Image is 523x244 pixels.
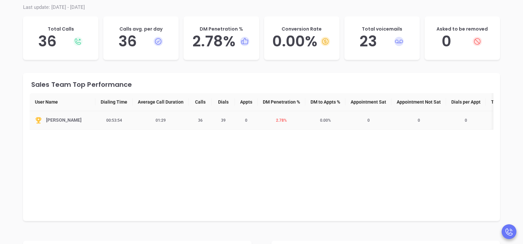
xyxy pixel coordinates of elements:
th: Appointment Not Sat [391,93,446,111]
p: Conversion Rate [271,26,333,33]
span: 0.00 % [316,118,335,123]
h5: 2.78 % [190,33,252,50]
th: Average Call Duration [133,93,189,111]
th: Dials [212,93,235,111]
h5: 0 [431,33,493,50]
th: User Name [30,93,95,111]
th: DM to Appts % [305,93,345,111]
th: DM Penetration % [258,93,305,111]
img: Top-YuorZo0z.svg [35,117,42,124]
p: Calls avg. per day [110,26,172,33]
p: DM Penetration % [190,26,252,33]
div: Sales Team Top Performance [31,81,493,88]
p: Total voicemails [351,26,413,33]
h5: 0.00 % [271,33,333,50]
span: 00:53:54 [102,118,126,123]
th: Dialing Time [95,93,133,111]
h5: 36 [110,33,172,50]
span: 0 [461,118,471,123]
span: 0 [363,118,374,123]
th: Appts [235,93,258,111]
h5: 36 [30,33,92,50]
span: [PERSON_NAME] [46,116,82,124]
span: 36 [194,118,207,123]
span: 0 [414,118,424,123]
span: 2.78 % [272,118,291,123]
th: Dials per Appt [446,93,486,111]
h5: 23 [351,33,413,50]
p: Asked to be removed [431,26,493,33]
span: 0 [241,118,251,123]
th: Appointment Sat [345,93,391,111]
p: Last update: [DATE] - [DATE] [13,4,510,11]
span: 01:29 [152,118,170,123]
th: Calls [189,93,212,111]
span: 39 [217,118,230,123]
p: Total Calls [30,26,92,33]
